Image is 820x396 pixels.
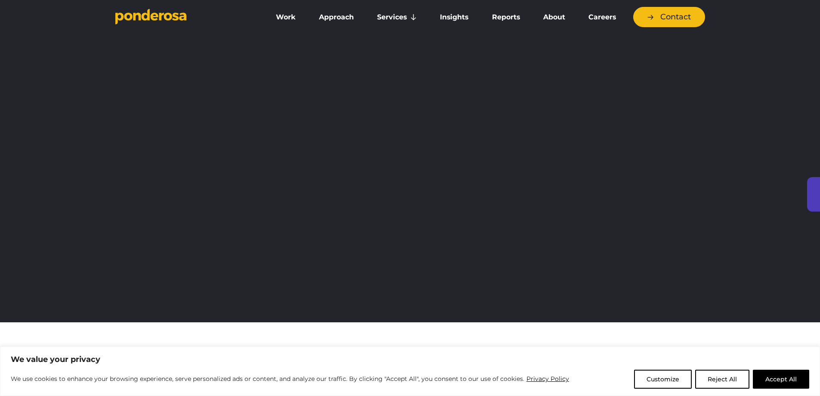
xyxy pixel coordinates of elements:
[533,8,575,26] a: About
[753,370,809,389] button: Accept All
[11,354,809,365] p: We value your privacy
[309,8,364,26] a: Approach
[367,8,427,26] a: Services
[633,7,705,27] a: Contact
[266,8,306,26] a: Work
[482,8,530,26] a: Reports
[634,370,692,389] button: Customize
[115,9,253,26] a: Go to homepage
[579,8,626,26] a: Careers
[430,8,478,26] a: Insights
[695,370,749,389] button: Reject All
[526,374,569,384] a: Privacy Policy
[11,374,569,384] p: We use cookies to enhance your browsing experience, serve personalized ads or content, and analyz...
